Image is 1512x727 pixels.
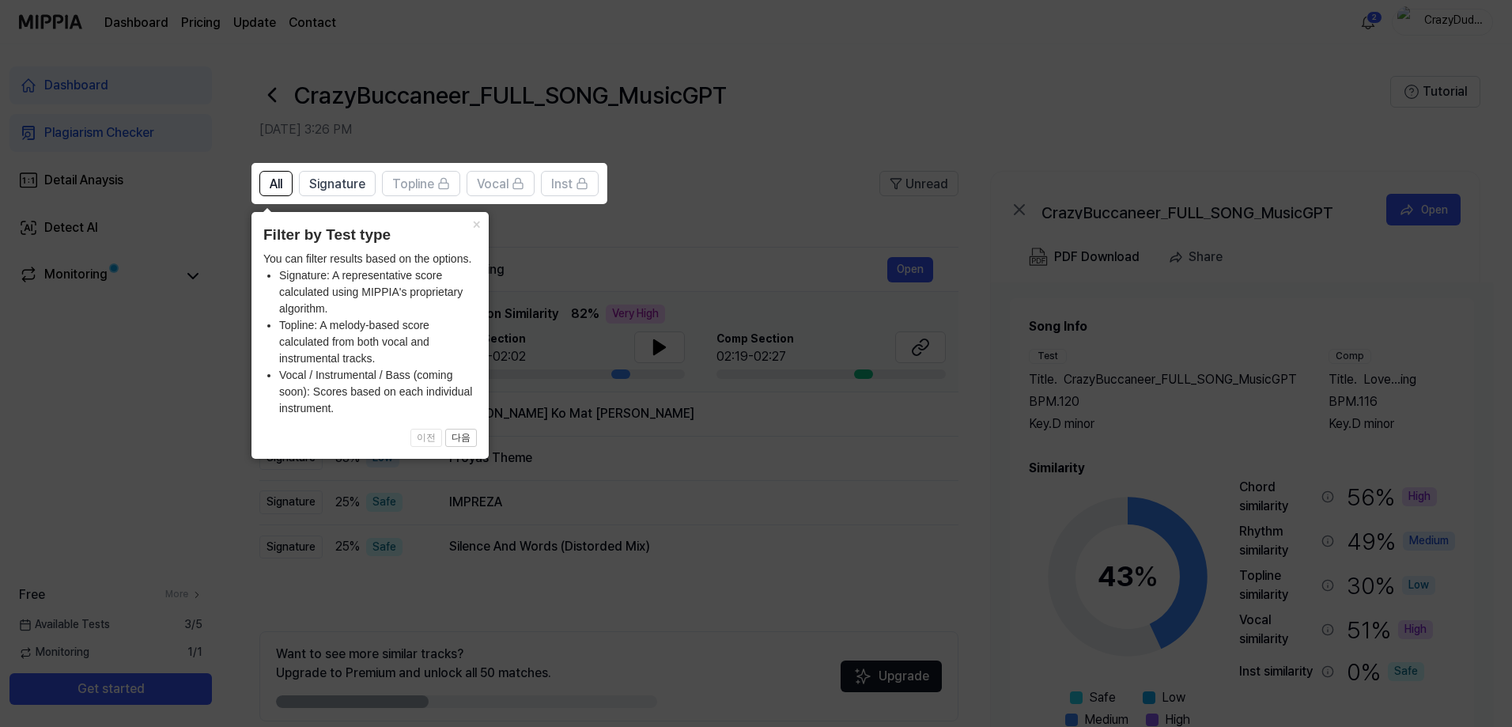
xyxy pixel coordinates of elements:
[477,175,508,194] span: Vocal
[263,224,477,247] header: Filter by Test type
[279,317,477,367] li: Topline: A melody-based score calculated from both vocal and instrumental tracks.
[279,267,477,317] li: Signature: A representative score calculated using MIPPIA's proprietary algorithm.
[392,175,434,194] span: Topline
[259,171,293,196] button: All
[467,171,535,196] button: Vocal
[463,212,489,234] button: Close
[382,171,460,196] button: Topline
[299,171,376,196] button: Signature
[541,171,599,196] button: Inst
[445,429,477,448] button: 다음
[270,175,282,194] span: All
[279,367,477,417] li: Vocal / Instrumental / Bass (coming soon): Scores based on each individual instrument.
[263,251,477,417] div: You can filter results based on the options.
[551,175,573,194] span: Inst
[309,175,365,194] span: Signature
